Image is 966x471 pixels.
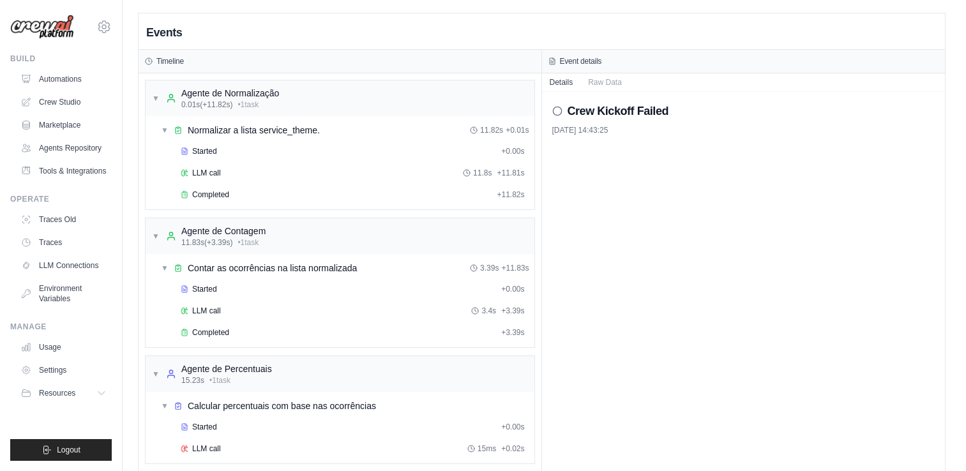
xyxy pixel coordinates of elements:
[39,388,75,398] span: Resources
[10,15,74,40] img: Logo
[15,337,112,357] a: Usage
[181,87,279,100] div: Agente de Normalização
[10,194,112,204] div: Operate
[542,73,581,91] button: Details
[15,209,112,230] a: Traces Old
[497,190,524,200] span: + 11.82s
[181,363,272,375] div: Agente de Percentuais
[15,232,112,253] a: Traces
[15,69,112,89] a: Automations
[480,125,503,135] span: 11.82s
[15,360,112,380] a: Settings
[192,190,229,200] span: Completed
[15,115,112,135] a: Marketplace
[192,444,221,454] span: LLM call
[501,444,524,454] span: + 0.02s
[192,422,217,432] span: Started
[501,327,524,338] span: + 3.39s
[560,56,602,66] h3: Event details
[152,93,160,103] span: ▼
[501,284,524,294] span: + 0.00s
[192,327,229,338] span: Completed
[156,56,184,66] h3: Timeline
[501,146,524,156] span: + 0.00s
[480,263,499,273] span: 3.39s
[181,100,232,110] span: 0.01s (+11.82s)
[192,168,221,178] span: LLM call
[568,102,669,120] h2: Crew Kickoff Failed
[478,444,496,454] span: 15ms
[481,306,496,316] span: 3.4s
[501,263,529,273] span: + 11.83s
[181,237,232,248] span: 11.83s (+3.39s)
[146,24,182,41] h2: Events
[161,401,169,411] span: ▼
[506,125,529,135] span: + 0.01s
[192,306,221,316] span: LLM call
[497,168,524,178] span: + 11.81s
[15,138,112,158] a: Agents Repository
[580,73,630,91] button: Raw Data
[15,383,112,403] button: Resources
[192,146,217,156] span: Started
[161,263,169,273] span: ▼
[188,124,320,137] span: Normalizar a lista service_theme.
[188,400,376,412] span: Calcular percentuais com base nas ocorrências
[181,375,204,385] span: 15.23s
[15,161,112,181] a: Tools & Integrations
[10,322,112,332] div: Manage
[192,284,217,294] span: Started
[152,369,160,379] span: ▼
[238,100,259,110] span: • 1 task
[15,255,112,276] a: LLM Connections
[15,278,112,309] a: Environment Variables
[15,92,112,112] a: Crew Studio
[188,262,357,274] span: Contar as ocorrências na lista normalizada
[552,125,935,135] div: [DATE] 14:43:25
[238,237,259,248] span: • 1 task
[161,125,169,135] span: ▼
[181,225,266,237] div: Agente de Contagem
[57,445,80,455] span: Logout
[209,375,230,385] span: • 1 task
[10,54,112,64] div: Build
[501,306,524,316] span: + 3.39s
[501,422,524,432] span: + 0.00s
[152,231,160,241] span: ▼
[473,168,492,178] span: 11.8s
[10,439,112,461] button: Logout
